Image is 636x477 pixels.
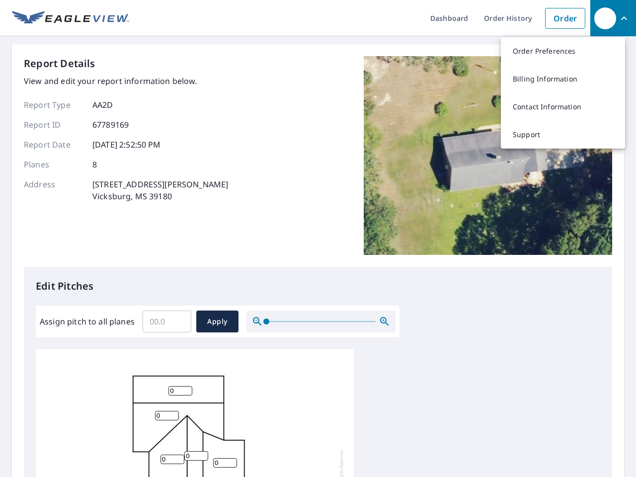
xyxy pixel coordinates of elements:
[92,139,161,151] p: [DATE] 2:52:50 PM
[12,11,129,26] img: EV Logo
[92,178,228,202] p: [STREET_ADDRESS][PERSON_NAME] Vicksburg, MS 39180
[92,119,129,131] p: 67789169
[501,121,625,149] a: Support
[196,311,238,332] button: Apply
[40,316,135,327] label: Assign pitch to all planes
[24,119,83,131] p: Report ID
[501,93,625,121] a: Contact Information
[24,139,83,151] p: Report Date
[24,56,95,71] p: Report Details
[24,178,83,202] p: Address
[364,56,612,255] img: Top image
[204,316,231,328] span: Apply
[143,308,191,335] input: 00.0
[501,65,625,93] a: Billing Information
[92,99,113,111] p: AA2D
[24,99,83,111] p: Report Type
[501,37,625,65] a: Order Preferences
[24,75,228,87] p: View and edit your report information below.
[36,279,600,294] p: Edit Pitches
[92,159,97,170] p: 8
[545,8,585,29] a: Order
[24,159,83,170] p: Planes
